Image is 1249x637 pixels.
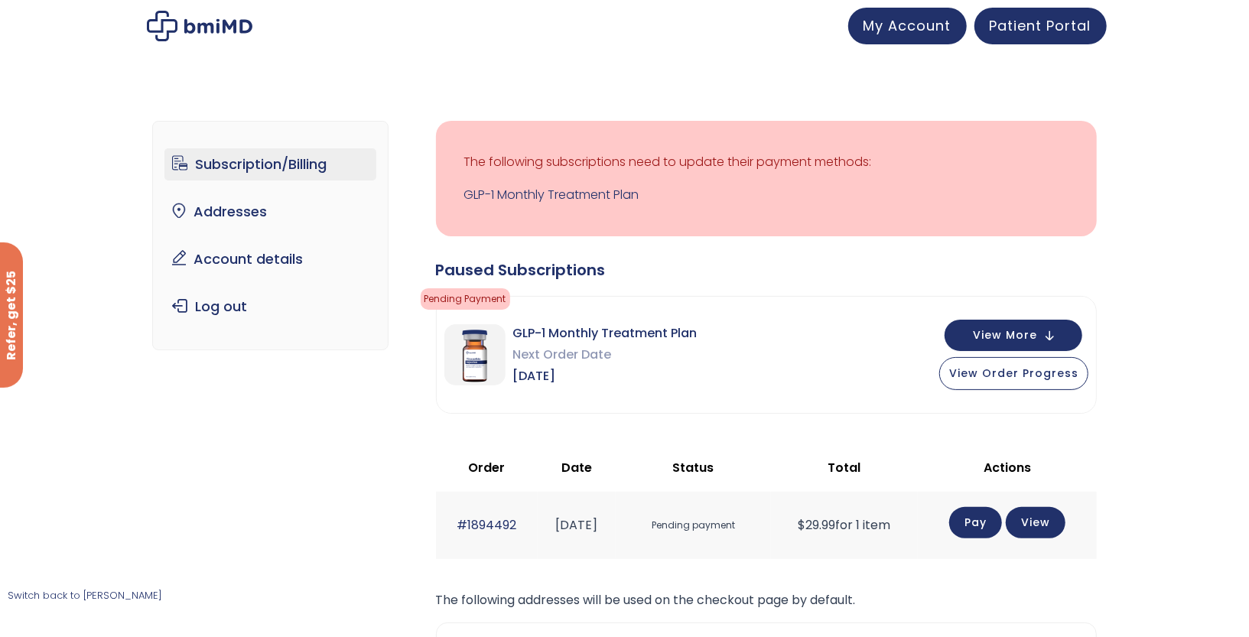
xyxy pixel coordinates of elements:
[152,121,389,350] nav: Account pages
[164,196,376,228] a: Addresses
[164,243,376,275] a: Account details
[464,151,1068,173] p: The following subscriptions need to update their payment methods:
[464,184,1068,206] a: GLP-1 Monthly Treatment Plan
[457,516,516,534] a: #1894492
[164,148,376,180] a: Subscription/Billing
[436,259,1097,281] div: Paused Subscriptions
[561,459,592,476] span: Date
[798,516,805,534] span: $
[945,320,1082,351] button: View More
[939,357,1088,390] button: View Order Progress
[949,507,1002,538] a: Pay
[771,492,918,558] td: for 1 item
[672,459,714,476] span: Status
[555,516,597,534] time: [DATE]
[513,344,698,366] span: Next Order Date
[974,8,1107,44] a: Patient Portal
[468,459,505,476] span: Order
[973,330,1037,340] span: View More
[623,512,763,540] span: Pending payment
[513,366,698,387] span: [DATE]
[164,291,376,323] a: Log out
[436,590,1097,611] p: The following addresses will be used on the checkout page by default.
[8,588,162,603] a: Switch back to [PERSON_NAME]
[828,459,860,476] span: Total
[1006,507,1065,538] a: View
[421,288,510,310] span: Pending Payment
[798,516,835,534] span: 29.99
[949,366,1078,381] span: View Order Progress
[984,459,1031,476] span: Actions
[513,323,698,344] span: GLP-1 Monthly Treatment Plan
[990,16,1091,35] span: Patient Portal
[848,8,967,44] a: My Account
[864,16,951,35] span: My Account
[147,11,252,41] img: My account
